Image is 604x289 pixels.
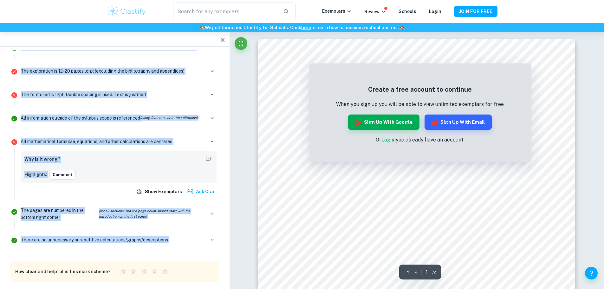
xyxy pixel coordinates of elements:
[381,137,396,143] a: Log in
[399,9,416,14] a: Schools
[135,186,185,197] button: Show exemplars
[399,25,405,30] span: 🏫
[454,6,497,17] button: JOIN FOR FREE
[21,91,146,98] p: The font used is 12pt. Double spacing is used. Text is justified
[186,186,217,197] button: Ask Clai
[21,115,198,122] p: All information outside of the syllabus scope is referenced
[21,68,185,75] p: The exploration is 12-20 pages long (excluding the bibliography and appendices)
[336,85,504,94] h5: Create a free account to continue
[24,156,60,163] h6: Why is it wrong?
[49,170,76,180] button: Comment
[235,37,247,50] button: Fullscreen
[432,269,436,275] span: / 2
[21,138,172,145] p: All mathematical formulae, equations, and other calculations are centered
[348,115,419,130] button: Sign up with Google
[21,207,205,221] p: The pages are numbered in the bottom right corner
[24,171,47,178] p: Highlights:
[336,101,504,108] p: When you sign up you will be able to view unlimited exemplars for free
[364,8,386,15] p: Review
[336,136,504,144] p: Or you already have an account.
[187,188,193,195] img: clai.svg
[204,155,213,164] button: Report mistake/confusion
[1,24,603,31] h6: We just launched Clastify for Schools. Click to learn how to become a school partner.
[10,91,18,99] svg: Incorrect
[107,5,147,18] img: Clastify logo
[429,9,441,14] a: Login
[10,115,18,122] svg: Correct
[199,25,205,30] span: 🏫
[140,115,198,121] i: (using footnotes or in-text citations)
[425,115,492,130] button: Sign up with Email
[10,237,18,244] svg: Correct
[173,3,278,20] input: Search for any exemplars...
[10,68,18,76] svg: Incorrect
[10,208,18,216] svg: Correct
[585,267,598,279] button: Help and Feedback
[301,25,311,30] a: here
[10,138,18,146] svg: Incorrect
[99,208,205,220] i: (for all sections, but the page count should start with the introduction on the first page)
[322,8,352,15] p: Exemplars
[15,268,110,275] h6: How clear and helpful is this mark scheme?
[21,236,168,243] p: There are no unnecessary or repetitive calculations/graphs/descriptions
